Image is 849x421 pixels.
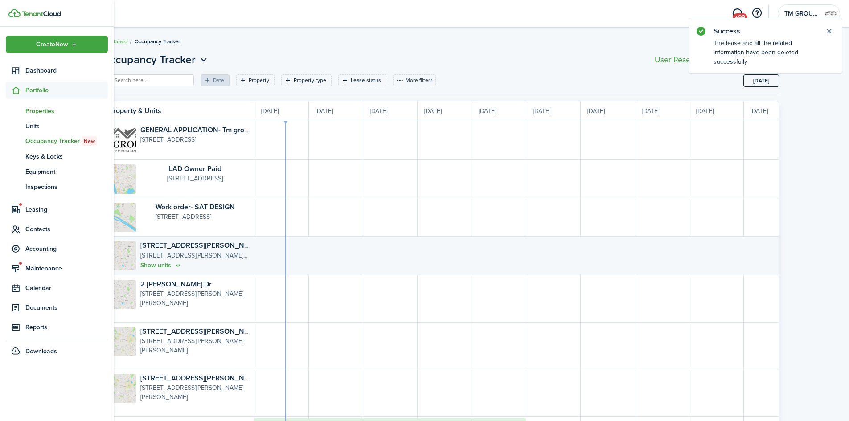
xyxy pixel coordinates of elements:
[109,106,161,116] timeline-board-header-title: Property & Units
[107,126,136,155] img: Property avatar
[6,119,108,134] a: Units
[472,101,526,121] div: [DATE]
[236,74,275,86] filter-tag: Open filter
[351,76,381,84] filter-tag-label: Lease status
[102,37,127,45] a: Dashboard
[526,101,581,121] div: [DATE]
[823,25,835,37] button: Close notify
[156,202,235,212] a: Work order- SAT DESIGN
[102,52,209,68] button: Open menu
[112,76,191,85] input: Search here...
[107,327,136,356] img: Property avatar
[784,11,820,17] span: TM GROUP NJ LLC
[8,9,21,17] img: TenantCloud
[140,125,252,135] a: GENERAL APPLICATION- Tm group
[25,264,108,273] span: Maintenance
[6,319,108,336] a: Reports
[6,62,108,79] a: Dashboard
[25,182,108,192] span: Inspections
[25,347,57,356] span: Downloads
[25,66,108,75] span: Dashboard
[107,241,136,270] img: Property avatar
[140,373,261,383] a: [STREET_ADDRESS][PERSON_NAME]
[418,101,472,121] div: [DATE]
[25,167,108,176] span: Equipment
[824,7,838,21] img: TM GROUP NJ LLC
[6,36,108,53] button: Open menu
[102,52,209,68] button: Occupancy Tracker
[714,26,816,37] notify-title: Success
[635,101,689,121] div: [DATE]
[733,13,747,21] span: +99
[107,280,136,309] img: Property avatar
[135,37,180,45] span: Occupancy Tracker
[107,203,136,232] img: Property avatar
[36,41,68,48] span: Create New
[6,164,108,179] a: Equipment
[140,260,183,270] button: Show units
[102,52,196,68] span: Occupancy Tracker
[249,76,269,84] filter-tag-label: Property
[107,374,136,403] img: Property avatar
[25,152,108,161] span: Keys & Locks
[140,251,250,261] p: [STREET_ADDRESS][PERSON_NAME][PERSON_NAME]
[25,205,108,214] span: Leasing
[652,53,708,66] button: User Research
[25,303,108,312] span: Documents
[22,11,61,16] img: TenantCloud
[156,212,250,221] p: [STREET_ADDRESS]
[655,56,705,64] div: User Research
[363,101,418,121] div: [DATE]
[84,137,95,145] span: New
[25,106,108,116] span: Properties
[689,101,744,121] div: [DATE]
[338,74,386,86] filter-tag: Open filter
[25,244,108,253] span: Accounting
[140,383,250,402] p: [STREET_ADDRESS][PERSON_NAME][PERSON_NAME]
[25,122,108,131] span: Units
[6,134,108,149] a: Occupancy TrackerNew
[6,149,108,164] a: Keys & Locks
[140,135,250,144] p: [STREET_ADDRESS]
[140,279,212,289] a: 2 [PERSON_NAME] Dr
[254,101,309,121] div: [DATE]
[167,174,250,183] p: [STREET_ADDRESS]
[25,283,108,293] span: Calendar
[743,74,779,87] button: Today
[25,86,108,95] span: Portfolio
[140,336,250,355] p: [STREET_ADDRESS][PERSON_NAME][PERSON_NAME]
[309,101,363,121] div: [DATE]
[581,101,635,121] div: [DATE]
[744,101,798,121] div: [DATE]
[393,74,436,86] button: More filters
[25,323,108,332] span: Reports
[140,326,261,336] a: [STREET_ADDRESS][PERSON_NAME]
[140,289,250,308] p: [STREET_ADDRESS][PERSON_NAME][PERSON_NAME]
[689,38,842,73] notify-body: The lease and all the related information have been deleted successfully
[281,74,332,86] filter-tag: Open filter
[6,103,108,119] a: Properties
[749,6,764,21] button: Open resource center
[107,164,136,194] img: Property avatar
[25,225,108,234] span: Contacts
[25,136,108,146] span: Occupancy Tracker
[167,163,221,174] a: ILAD Owner Paid
[294,76,326,84] filter-tag-label: Property type
[140,240,261,250] a: [STREET_ADDRESS][PERSON_NAME]
[729,2,746,25] a: Messaging
[6,179,108,194] a: Inspections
